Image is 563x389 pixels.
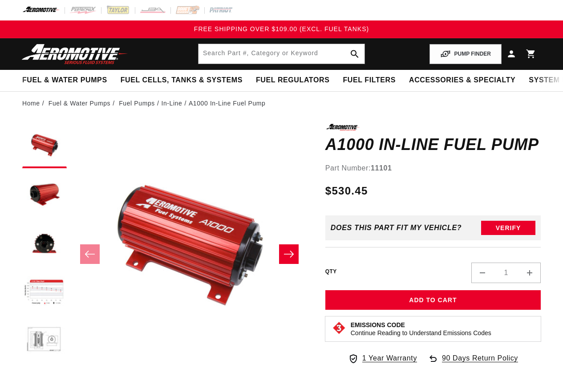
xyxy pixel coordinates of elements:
[256,76,329,85] span: Fuel Regulators
[161,98,189,108] li: In-Line
[279,244,299,264] button: Slide right
[481,221,535,235] button: Verify
[22,222,67,266] button: Load image 3 in gallery view
[121,76,243,85] span: Fuel Cells, Tanks & Systems
[198,44,365,64] input: Search by Part Number, Category or Keyword
[22,124,308,384] media-gallery: Gallery Viewer
[22,98,40,108] a: Home
[331,224,462,232] div: Does This part fit My vehicle?
[345,44,365,64] button: search button
[22,173,67,217] button: Load image 2 in gallery view
[351,321,491,337] button: Emissions CodeContinue Reading to Understand Emissions Codes
[22,98,541,108] nav: breadcrumbs
[428,353,518,373] a: 90 Days Return Policy
[19,44,130,65] img: Aeromotive
[325,138,541,152] h1: A1000 In-Line Fuel Pump
[325,268,337,276] label: QTY
[371,164,392,172] strong: 11101
[332,321,346,335] img: Emissions code
[336,70,402,91] summary: Fuel Filters
[325,162,541,174] div: Part Number:
[194,25,369,32] span: FREE SHIPPING OVER $109.00 (EXCL. FUEL TANKS)
[22,124,67,168] button: Load image 1 in gallery view
[189,98,266,108] li: A1000 In-Line Fuel Pump
[351,321,405,328] strong: Emissions Code
[22,320,67,364] button: Load image 5 in gallery view
[343,76,396,85] span: Fuel Filters
[16,70,114,91] summary: Fuel & Water Pumps
[348,353,417,364] a: 1 Year Warranty
[119,98,155,108] a: Fuel Pumps
[80,244,100,264] button: Slide left
[351,329,491,337] p: Continue Reading to Understand Emissions Codes
[362,353,417,364] span: 1 Year Warranty
[442,353,518,373] span: 90 Days Return Policy
[22,76,107,85] span: Fuel & Water Pumps
[402,70,522,91] summary: Accessories & Specialty
[409,76,515,85] span: Accessories & Specialty
[114,70,249,91] summary: Fuel Cells, Tanks & Systems
[49,98,110,108] a: Fuel & Water Pumps
[22,271,67,315] button: Load image 4 in gallery view
[325,290,541,310] button: Add to Cart
[249,70,336,91] summary: Fuel Regulators
[429,44,502,64] button: PUMP FINDER
[325,183,368,199] span: $530.45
